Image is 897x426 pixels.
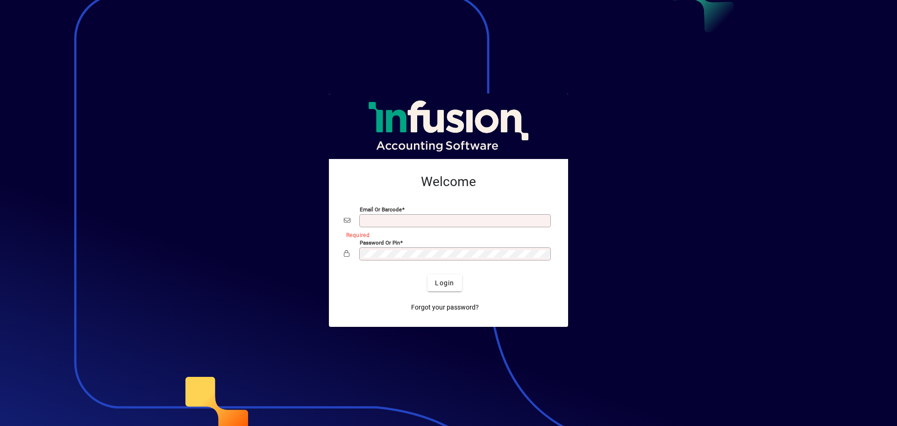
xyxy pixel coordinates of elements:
[344,174,553,190] h2: Welcome
[360,206,402,213] mat-label: Email or Barcode
[435,278,454,288] span: Login
[427,274,462,291] button: Login
[411,303,479,312] span: Forgot your password?
[407,299,483,316] a: Forgot your password?
[346,230,546,239] mat-error: Required
[360,239,400,246] mat-label: Password or Pin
